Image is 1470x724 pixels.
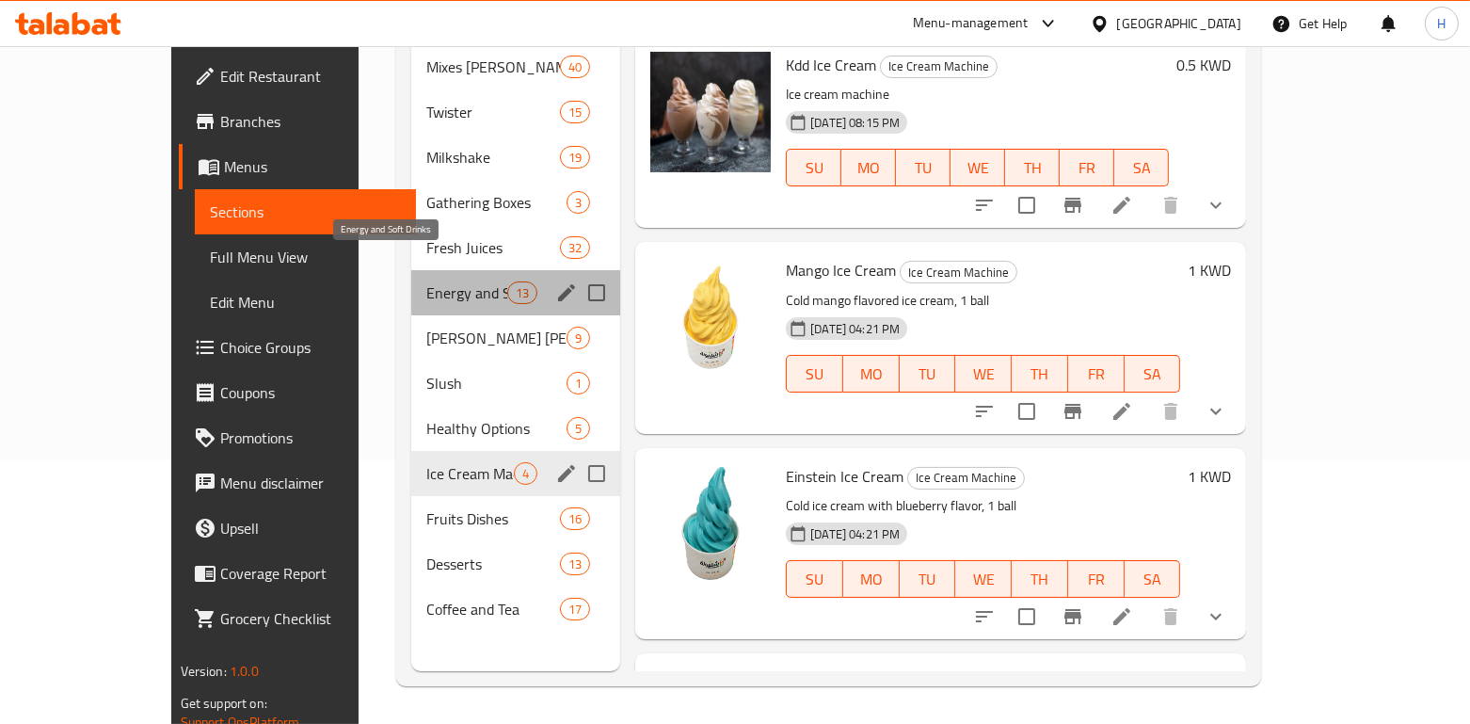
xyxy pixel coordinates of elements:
[843,355,900,393] button: MO
[411,361,620,406] div: Slush1
[786,494,1180,518] p: Cold ice cream with blueberry flavor, 1 ball
[426,553,559,575] div: Desserts
[1110,605,1133,628] a: Edit menu item
[426,101,559,123] span: Twister
[561,104,589,121] span: 15
[561,58,589,76] span: 40
[908,467,1024,489] span: Ice Cream Machine
[803,114,907,132] span: [DATE] 08:15 PM
[1019,361,1061,388] span: TH
[179,370,417,415] a: Coupons
[1122,154,1161,182] span: SA
[1193,183,1238,228] button: show more
[220,110,402,133] span: Branches
[1193,389,1238,434] button: show more
[411,37,620,639] nav: Menu sections
[851,361,892,388] span: MO
[903,154,943,182] span: TU
[900,560,956,598] button: TU
[901,262,1016,283] span: Ice Cream Machine
[1148,389,1193,434] button: delete
[1007,597,1047,636] span: Select to update
[567,420,589,438] span: 5
[220,562,402,585] span: Coverage Report
[803,525,907,543] span: [DATE] 04:21 PM
[411,315,620,361] div: [PERSON_NAME] [PERSON_NAME]9
[786,560,843,598] button: SU
[851,566,892,593] span: MO
[195,234,417,280] a: Full Menu View
[230,659,259,684] span: 1.0.0
[803,320,907,338] span: [DATE] 04:21 PM
[561,239,589,257] span: 32
[1013,154,1052,182] span: TH
[1193,594,1238,639] button: show more
[411,180,620,225] div: Gathering Boxes3
[426,282,506,304] span: Energy and Soft Drinks
[1148,183,1193,228] button: delete
[181,691,267,716] span: Get support on:
[179,506,417,551] a: Upsell
[195,189,417,234] a: Sections
[1188,257,1231,283] h6: 1 KWD
[1110,400,1133,423] a: Edit menu item
[411,270,620,315] div: Energy and Soft Drinks13edit
[786,83,1169,106] p: Ice cream machine
[786,149,841,186] button: SU
[411,406,620,451] div: Healthy Options5
[843,560,900,598] button: MO
[881,56,997,77] span: Ice Cream Machine
[913,12,1029,35] div: Menu-management
[650,463,771,584] img: Einstein Ice Cream
[1132,361,1174,388] span: SA
[1068,355,1125,393] button: FR
[1068,560,1125,598] button: FR
[849,154,888,182] span: MO
[1205,194,1227,217] svg: Show Choices
[560,598,590,620] div: items
[552,459,581,488] button: edit
[210,291,402,314] span: Edit Menu
[560,507,590,530] div: items
[1437,13,1446,34] span: H
[411,44,620,89] div: Mixes [PERSON_NAME]40
[561,510,589,528] span: 16
[1012,560,1068,598] button: TH
[1148,594,1193,639] button: delete
[426,327,567,349] span: [PERSON_NAME] [PERSON_NAME]
[179,99,417,144] a: Branches
[1117,13,1241,34] div: [GEOGRAPHIC_DATA]
[179,54,417,99] a: Edit Restaurant
[962,594,1007,639] button: sort-choices
[1188,668,1231,695] h6: 1 KWD
[1114,149,1169,186] button: SA
[786,668,902,696] span: Havana Ice Cream
[794,361,836,388] span: SU
[841,149,896,186] button: MO
[567,194,589,212] span: 3
[552,279,581,307] button: edit
[1060,149,1114,186] button: FR
[786,462,903,491] span: Einstein Ice Cream
[786,51,876,79] span: Kdd Ice Cream
[179,144,417,189] a: Menus
[411,135,620,180] div: Milkshake19
[561,149,589,167] span: 19
[907,467,1025,490] div: Ice Cream Machine
[560,101,590,123] div: items
[907,566,949,593] span: TU
[963,361,1004,388] span: WE
[179,415,417,460] a: Promotions
[794,566,836,593] span: SU
[411,496,620,541] div: Fruits Dishes16
[426,372,567,394] span: Slush
[1005,149,1060,186] button: TH
[195,280,417,325] a: Edit Menu
[1125,355,1181,393] button: SA
[955,560,1012,598] button: WE
[220,381,402,404] span: Coupons
[426,462,514,485] span: Ice Cream Machine
[411,587,620,632] div: Coffee and Tea17
[220,426,402,449] span: Promotions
